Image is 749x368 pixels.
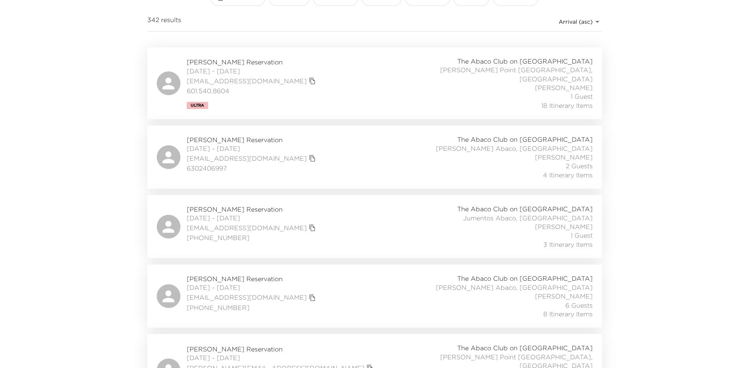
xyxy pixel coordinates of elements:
span: [PERSON_NAME] Abaco, [GEOGRAPHIC_DATA] [436,144,593,153]
span: 8 Itinerary Items [543,310,593,318]
span: Ultra [191,103,204,108]
span: 2 Guests [566,161,593,170]
a: [PERSON_NAME] Reservation[DATE] - [DATE][EMAIL_ADDRESS][DOMAIN_NAME]copy primary member email[PHO... [147,265,602,328]
span: 18 Itinerary Items [541,101,593,110]
span: [DATE] - [DATE] [187,67,318,75]
span: [DATE] - [DATE] [187,283,318,292]
span: [PHONE_NUMBER] [187,303,318,312]
span: Jumentos Abaco, [GEOGRAPHIC_DATA] [463,214,593,222]
a: [EMAIL_ADDRESS][DOMAIN_NAME] [187,293,307,302]
button: copy primary member email [307,222,318,233]
a: [PERSON_NAME] Reservation[DATE] - [DATE][EMAIL_ADDRESS][DOMAIN_NAME]copy primary member email6302... [147,126,602,189]
span: [PERSON_NAME] Abaco, [GEOGRAPHIC_DATA] [436,283,593,292]
span: [DATE] - [DATE] [187,353,375,362]
span: [PERSON_NAME] Reservation [187,274,318,283]
span: [DATE] - [DATE] [187,144,318,153]
span: [PERSON_NAME] Reservation [187,205,318,214]
span: [PHONE_NUMBER] [187,233,318,242]
a: [EMAIL_ADDRESS][DOMAIN_NAME] [187,77,307,85]
span: [PERSON_NAME] [535,83,593,92]
span: 4 Itinerary Items [543,171,593,179]
span: 6 Guests [565,301,593,310]
span: The Abaco Club on [GEOGRAPHIC_DATA] [457,135,593,144]
span: [PERSON_NAME] Reservation [187,58,318,66]
a: [PERSON_NAME] Reservation[DATE] - [DATE][EMAIL_ADDRESS][DOMAIN_NAME]copy primary member email601.... [147,47,602,119]
a: [PERSON_NAME] Reservation[DATE] - [DATE][EMAIL_ADDRESS][DOMAIN_NAME]copy primary member email[PHO... [147,195,602,258]
span: 601.540.8604 [187,86,318,95]
span: The Abaco Club on [GEOGRAPHIC_DATA] [457,344,593,352]
button: copy primary member email [307,75,318,86]
span: [DATE] - [DATE] [187,214,318,222]
span: 6302406997 [187,164,318,173]
span: The Abaco Club on [GEOGRAPHIC_DATA] [457,274,593,283]
a: [EMAIL_ADDRESS][DOMAIN_NAME] [187,223,307,232]
span: [PERSON_NAME] Point [GEOGRAPHIC_DATA], [GEOGRAPHIC_DATA] [418,66,593,83]
button: copy primary member email [307,153,318,164]
span: [PERSON_NAME] [535,292,593,300]
span: The Abaco Club on [GEOGRAPHIC_DATA] [457,57,593,66]
span: [PERSON_NAME] Reservation [187,135,318,144]
button: copy primary member email [307,292,318,303]
a: [EMAIL_ADDRESS][DOMAIN_NAME] [187,154,307,163]
span: 3 Itinerary Items [543,240,593,249]
span: [PERSON_NAME] [535,222,593,231]
span: The Abaco Club on [GEOGRAPHIC_DATA] [457,205,593,213]
span: Arrival (asc) [559,18,593,25]
span: [PERSON_NAME] Reservation [187,345,375,353]
span: 1 Guest [571,231,593,240]
span: 342 results [147,15,181,28]
span: [PERSON_NAME] [535,153,593,161]
span: 1 Guest [571,92,593,101]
